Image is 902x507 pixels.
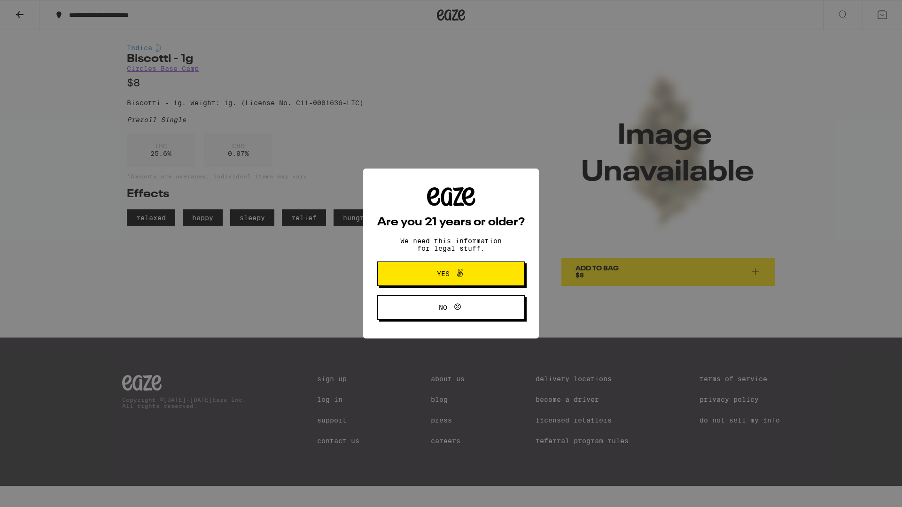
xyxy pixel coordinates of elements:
[437,270,450,277] span: Yes
[439,304,447,311] span: No
[377,295,525,320] button: No
[843,479,893,502] iframe: Opens a widget where you can find more information
[377,261,525,286] button: Yes
[392,237,510,252] p: We need this information for legal stuff.
[377,217,525,228] h2: Are you 21 years or older?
